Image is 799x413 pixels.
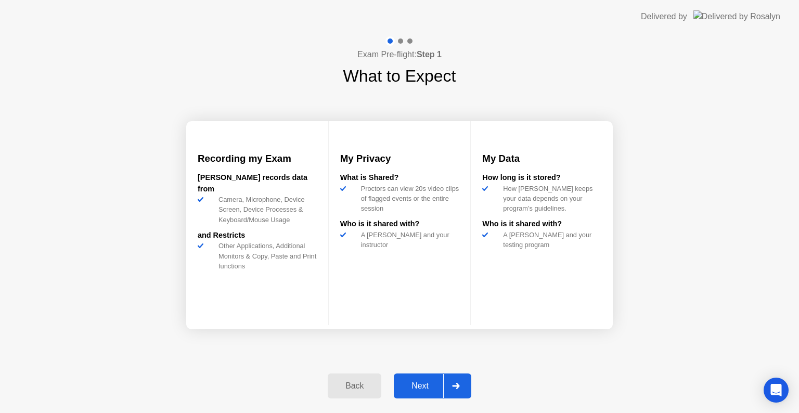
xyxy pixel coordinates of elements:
[417,50,442,59] b: Step 1
[394,373,471,398] button: Next
[357,230,459,250] div: A [PERSON_NAME] and your instructor
[198,230,317,241] div: and Restricts
[397,381,443,391] div: Next
[357,48,442,61] h4: Exam Pre-flight:
[764,378,789,403] div: Open Intercom Messenger
[482,172,601,184] div: How long is it stored?
[198,151,317,166] h3: Recording my Exam
[331,381,378,391] div: Back
[343,63,456,88] h1: What to Expect
[499,230,601,250] div: A [PERSON_NAME] and your testing program
[482,151,601,166] h3: My Data
[198,172,317,195] div: [PERSON_NAME] records data from
[641,10,687,23] div: Delivered by
[499,184,601,214] div: How [PERSON_NAME] keeps your data depends on your program’s guidelines.
[357,184,459,214] div: Proctors can view 20s video clips of flagged events or the entire session
[214,195,317,225] div: Camera, Microphone, Device Screen, Device Processes & Keyboard/Mouse Usage
[340,218,459,230] div: Who is it shared with?
[340,151,459,166] h3: My Privacy
[693,10,780,22] img: Delivered by Rosalyn
[482,218,601,230] div: Who is it shared with?
[328,373,381,398] button: Back
[214,241,317,271] div: Other Applications, Additional Monitors & Copy, Paste and Print functions
[340,172,459,184] div: What is Shared?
